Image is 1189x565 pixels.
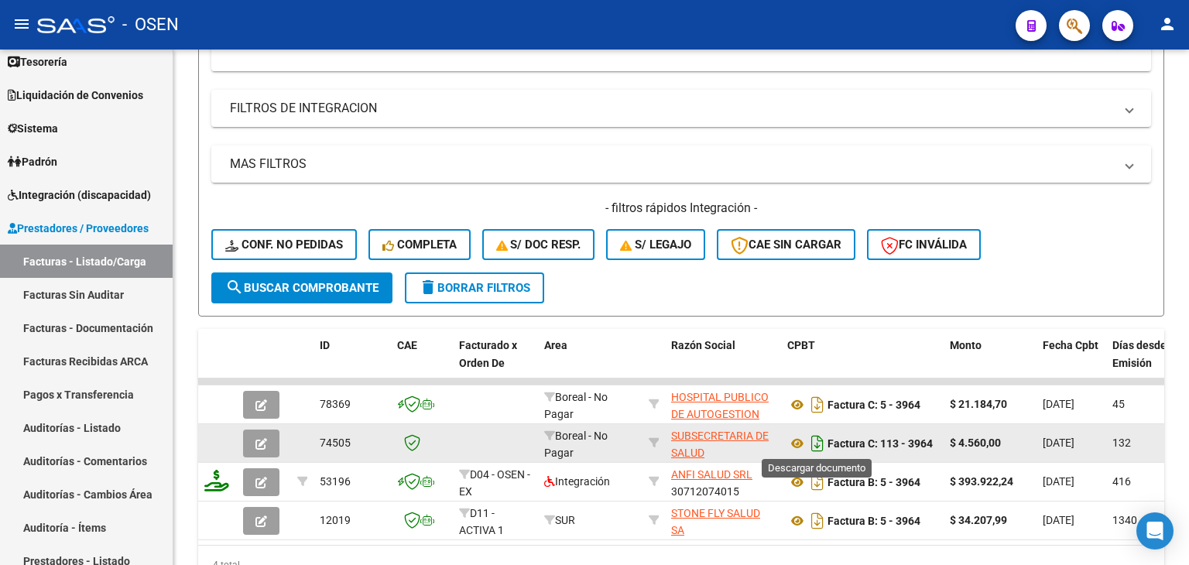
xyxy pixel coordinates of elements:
strong: Factura C: 5 - 3964 [828,399,920,411]
span: Días desde Emisión [1112,339,1167,369]
strong: Factura B: 5 - 3964 [828,476,920,488]
div: 30675068441 [671,427,775,460]
datatable-header-cell: Días desde Emisión [1106,329,1176,397]
span: 78369 [320,398,351,410]
strong: $ 4.560,00 [950,437,1001,449]
span: Borrar Filtros [419,281,530,295]
mat-panel-title: MAS FILTROS [230,156,1114,173]
span: Boreal - No Pagar [544,430,608,460]
span: 53196 [320,475,351,488]
span: Monto [950,339,982,351]
span: Completa [382,238,457,252]
i: Descargar documento [807,392,828,417]
span: Prestadores / Proveedores [8,220,149,237]
strong: $ 21.184,70 [950,398,1007,410]
span: SUR [544,514,575,526]
mat-icon: search [225,278,244,296]
span: [DATE] [1043,475,1074,488]
strong: Factura B: 5 - 3964 [828,515,920,527]
span: Sistema [8,120,58,137]
span: STONE FLY SALUD SA [671,507,760,537]
span: 74505 [320,437,351,449]
mat-expansion-panel-header: MAS FILTROS [211,146,1151,183]
span: Fecha Cpbt [1043,339,1098,351]
span: Integración [544,475,610,488]
span: 45 [1112,398,1125,410]
datatable-header-cell: Razón Social [665,329,781,397]
span: 416 [1112,475,1131,488]
div: 30700107988 [671,389,775,421]
datatable-header-cell: Monto [944,329,1037,397]
span: CAE [397,339,417,351]
span: CPBT [787,339,815,351]
span: Area [544,339,567,351]
button: FC Inválida [867,229,981,260]
datatable-header-cell: Fecha Cpbt [1037,329,1106,397]
datatable-header-cell: CPBT [781,329,944,397]
datatable-header-cell: CAE [391,329,453,397]
div: Open Intercom Messenger [1136,512,1174,550]
button: Conf. no pedidas [211,229,357,260]
button: S/ legajo [606,229,705,260]
mat-panel-title: FILTROS DE INTEGRACION [230,100,1114,117]
span: ID [320,339,330,351]
datatable-header-cell: ID [314,329,391,397]
span: [DATE] [1043,398,1074,410]
span: Padrón [8,153,57,170]
mat-icon: delete [419,278,437,296]
button: CAE SIN CARGAR [717,229,855,260]
span: [DATE] [1043,514,1074,526]
button: Completa [368,229,471,260]
i: Descargar documento [807,508,828,533]
mat-icon: person [1158,15,1177,33]
span: - OSEN [122,8,179,42]
span: 132 [1112,437,1131,449]
span: Facturado x Orden De [459,339,517,369]
span: S/ legajo [620,238,691,252]
span: Tesorería [8,53,67,70]
i: Descargar documento [807,431,828,456]
div: 30709774782 [671,505,775,537]
span: 12019 [320,514,351,526]
span: ANFI SALUD SRL [671,468,752,481]
div: 30712074015 [671,466,775,498]
strong: Factura C: 113 - 3964 [828,437,933,450]
button: Buscar Comprobante [211,272,392,303]
h4: - filtros rápidos Integración - [211,200,1151,217]
mat-icon: menu [12,15,31,33]
span: 1340 [1112,514,1137,526]
span: Buscar Comprobante [225,281,379,295]
span: Liquidación de Convenios [8,87,143,104]
span: CAE SIN CARGAR [731,238,841,252]
span: S/ Doc Resp. [496,238,581,252]
span: Boreal - No Pagar [544,391,608,421]
datatable-header-cell: Facturado x Orden De [453,329,538,397]
span: HOSPITAL PUBLICO DE AUTOGESTION DR [PERSON_NAME] RO [PERSON_NAME] [671,391,771,456]
mat-expansion-panel-header: FILTROS DE INTEGRACION [211,90,1151,127]
button: Borrar Filtros [405,272,544,303]
i: Descargar documento [807,470,828,495]
span: Razón Social [671,339,735,351]
span: Integración (discapacidad) [8,187,151,204]
datatable-header-cell: Area [538,329,642,397]
span: SUBSECRETARIA DE SALUD [671,430,769,460]
span: Conf. no pedidas [225,238,343,252]
button: S/ Doc Resp. [482,229,595,260]
span: [DATE] [1043,437,1074,449]
strong: $ 393.922,24 [950,475,1013,488]
span: D04 - OSEN - EX [PERSON_NAME] [459,468,542,516]
span: D11 - ACTIVA 1 [459,507,504,537]
strong: $ 34.207,99 [950,514,1007,526]
span: FC Inválida [881,238,967,252]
